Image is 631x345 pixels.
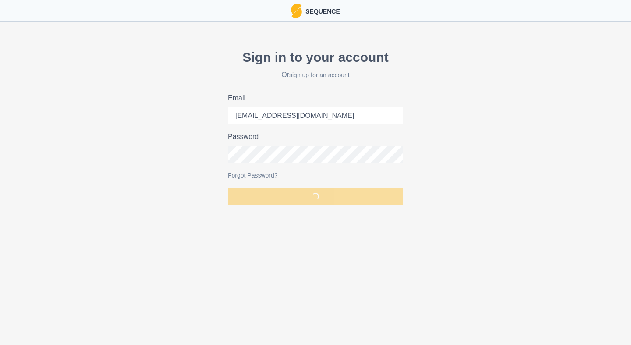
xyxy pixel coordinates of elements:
a: sign up for an account [289,71,350,78]
a: Forgot Password? [228,172,278,179]
img: Logo [291,4,302,18]
label: Email [228,93,398,103]
a: LogoSequence [291,4,340,18]
p: Sign in to your account [228,47,403,67]
h2: Or [228,71,403,79]
p: Sequence [302,5,340,16]
label: Password [228,132,398,142]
